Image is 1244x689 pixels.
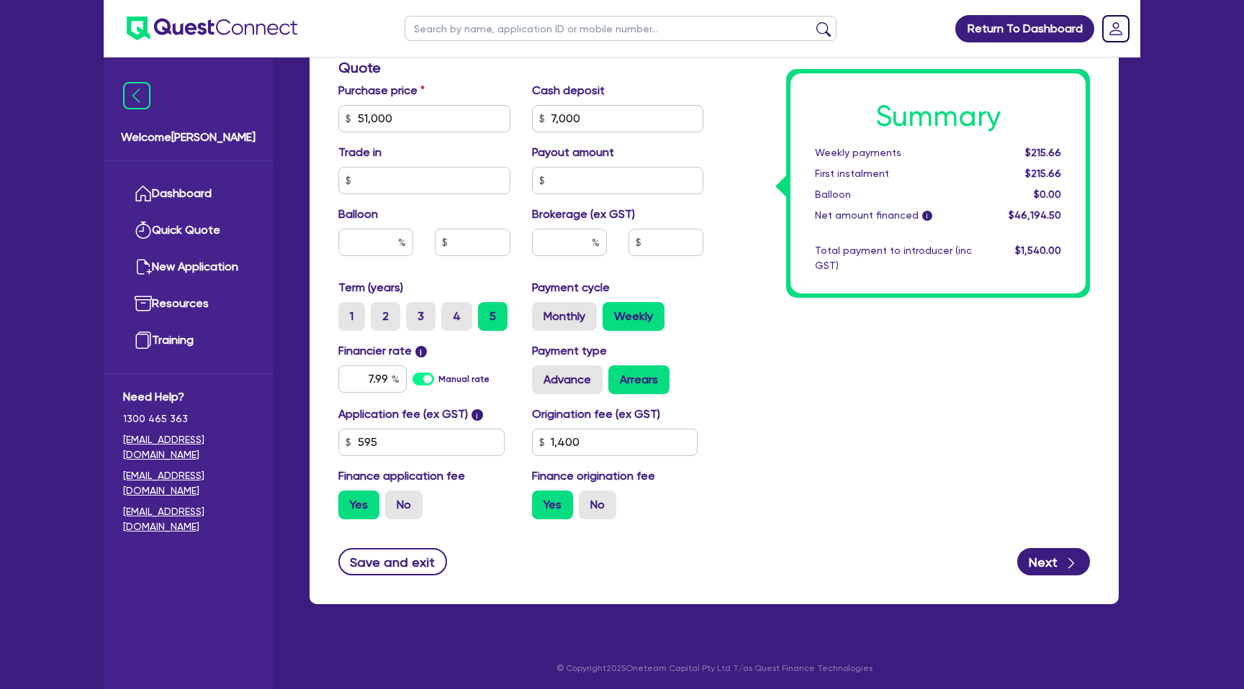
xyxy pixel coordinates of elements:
label: Cash deposit [532,82,605,99]
label: Payment type [532,342,607,360]
label: No [579,490,616,519]
label: Manual rate [438,373,490,385]
span: i [922,211,932,222]
label: 2 [371,302,400,331]
label: Weekly [603,302,664,331]
div: Weekly payments [804,145,983,160]
span: Need Help? [123,388,253,406]
label: 5 [478,302,508,331]
label: 3 [406,302,436,331]
a: Resources [123,286,253,322]
label: Payout amount [532,144,614,161]
span: Welcome [PERSON_NAME] [121,129,256,146]
label: Finance origination fee [532,467,655,485]
span: $215.66 [1025,168,1061,179]
label: Advance [532,365,603,394]
h3: Quote [338,59,703,76]
input: Search by name, application ID or mobile number... [405,16,837,41]
label: Application fee (ex GST) [338,406,468,423]
h1: Summary [815,99,1061,134]
img: quest-connect-logo-blue [127,17,297,40]
label: Purchase price [338,82,425,99]
img: icon-menu-close [123,82,150,109]
a: Training [123,322,253,359]
label: Yes [532,490,573,519]
a: Return To Dashboard [955,15,1094,42]
span: 1300 465 363 [123,411,253,426]
div: First instalment [804,166,983,181]
label: Payment cycle [532,279,610,296]
label: 4 [441,302,472,331]
label: Yes [338,490,379,519]
div: Balloon [804,187,983,202]
img: quick-quote [135,222,152,239]
label: Origination fee (ex GST) [532,406,660,423]
label: Arrears [608,365,670,394]
a: New Application [123,249,253,286]
div: Net amount financed [804,208,983,223]
label: Finance application fee [338,467,465,485]
div: Total payment to introducer (inc GST) [804,243,983,273]
label: Brokerage (ex GST) [532,206,635,223]
a: Quick Quote [123,212,253,249]
img: new-application [135,258,152,275]
a: [EMAIL_ADDRESS][DOMAIN_NAME] [123,504,253,534]
label: Monthly [532,302,597,331]
button: Save and exit [338,548,447,575]
a: [EMAIL_ADDRESS][DOMAIN_NAME] [123,468,253,498]
span: i [415,346,427,357]
a: Dashboard [123,175,253,212]
a: [EMAIL_ADDRESS][DOMAIN_NAME] [123,432,253,462]
span: $215.66 [1025,147,1061,158]
label: 1 [338,302,365,331]
label: Financier rate [338,342,427,360]
img: resources [135,295,152,312]
label: Trade in [338,144,382,161]
img: training [135,332,152,349]
button: Next [1017,548,1090,575]
label: Term (years) [338,279,403,296]
label: Balloon [338,206,378,223]
span: $1,540.00 [1015,245,1061,256]
a: Dropdown toggle [1097,10,1135,47]
span: $46,194.50 [1009,209,1061,221]
span: $0.00 [1034,188,1061,200]
span: i [472,409,483,421]
p: © Copyright 2025 Oneteam Capital Pty Ltd T/as Quest Finance Technologies [299,662,1129,675]
label: No [385,490,423,519]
